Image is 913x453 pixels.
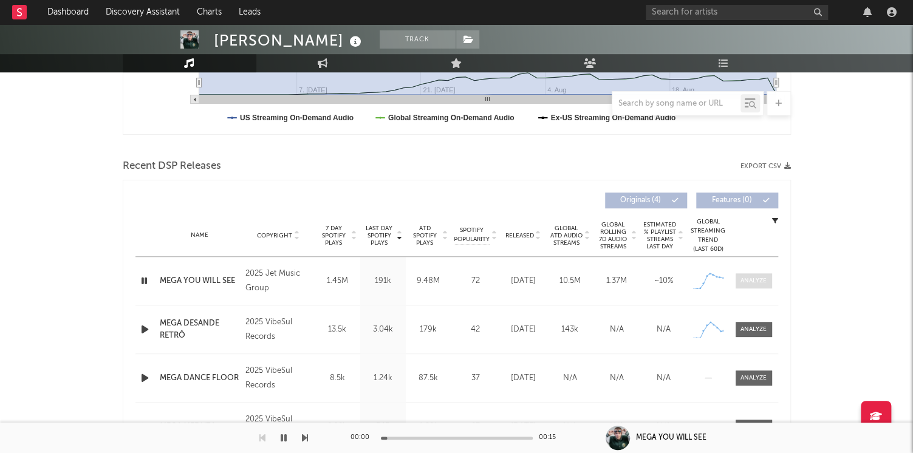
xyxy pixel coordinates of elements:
div: [DATE] [503,372,544,384]
span: Global Rolling 7D Audio Streams [597,221,630,250]
div: N/A [643,421,684,433]
div: N/A [597,324,637,336]
span: 7 Day Spotify Plays [318,225,350,247]
div: [DATE] [503,324,544,336]
a: MEGA DESANDE RETRÔ [160,318,239,341]
div: Global Streaming Trend (Last 60D) [690,217,727,254]
div: 42 [454,324,497,336]
div: [DATE] [503,275,544,287]
div: N/A [550,421,590,433]
div: 1.37M [597,275,637,287]
div: 2025 VibeSul Records [245,315,311,344]
text: Ex-US Streaming On-Demand Audio [550,114,675,122]
span: Recent DSP Releases [123,159,221,174]
div: 00:00 [350,431,375,445]
div: 87.5k [409,372,448,384]
a: MEGA YOU WILL SEE [160,275,239,287]
div: N/A [597,372,637,384]
div: 545 [363,421,403,433]
a: MEGA DANCE FLOOR [160,372,239,384]
div: 3.04k [363,324,403,336]
text: Global Streaming On-Demand Audio [388,114,514,122]
span: Last Day Spotify Plays [363,225,395,247]
button: Track [380,30,456,49]
div: 9.48M [409,275,448,287]
div: 2025 Jet Music Group [245,267,311,296]
span: Originals ( 4 ) [613,197,669,204]
button: Features(0) [696,192,778,208]
span: ATD Spotify Plays [409,225,441,247]
div: Name [160,231,239,240]
div: [DATE] [503,421,544,433]
div: 8.5k [318,372,357,384]
span: Released [505,232,534,239]
div: N/A [550,372,590,384]
div: 4.69k [409,421,448,433]
input: Search by song name or URL [612,99,740,109]
span: Copyright [257,232,292,239]
div: 37 [454,372,497,384]
div: 2025 VibeSul Records [245,412,311,441]
button: Originals(4) [605,192,687,208]
div: N/A [597,421,637,433]
div: 1.45M [318,275,357,287]
a: MEGA MEDUZA [160,421,239,433]
text: US Streaming On-Demand Audio [240,114,354,122]
input: Search for artists [646,5,828,20]
div: ~ 10 % [643,275,684,287]
div: [PERSON_NAME] [214,30,364,50]
div: 1.24k [363,372,403,384]
div: 143k [550,324,590,336]
span: Estimated % Playlist Streams Last Day [643,221,677,250]
span: Features ( 0 ) [704,197,760,204]
div: 72 [454,275,497,287]
div: MEGA YOU WILL SEE [636,432,706,443]
div: 23 [454,421,497,433]
div: 2.82k [318,421,357,433]
div: 00:15 [539,431,563,445]
div: N/A [643,372,684,384]
div: 2025 VibeSul Records [245,364,311,393]
div: 13.5k [318,324,357,336]
span: Global ATD Audio Streams [550,225,583,247]
div: 10.5M [550,275,590,287]
div: N/A [643,324,684,336]
div: 179k [409,324,448,336]
button: Export CSV [740,163,791,170]
div: 191k [363,275,403,287]
span: Spotify Popularity [454,226,490,244]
